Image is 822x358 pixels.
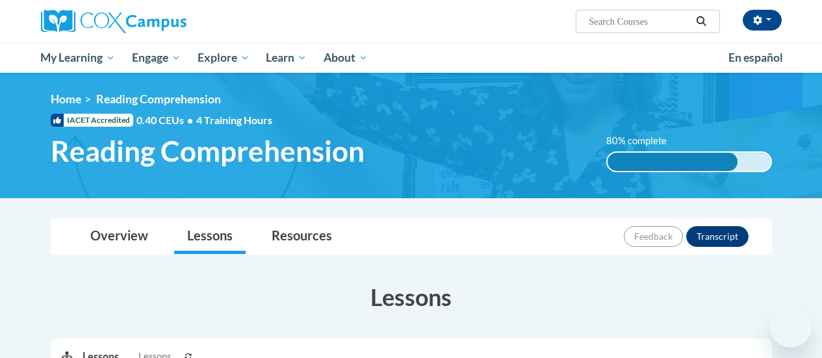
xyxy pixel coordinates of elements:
span: Explore [198,50,250,66]
a: Cox Campus [41,10,275,33]
span: • [187,114,193,126]
label: 80% complete [606,134,681,148]
button: Search [691,14,711,29]
h3: Lessons [51,281,772,313]
a: About [315,43,376,73]
span: En español [728,51,783,64]
span: Reading Comprehension [96,92,221,106]
input: Search Courses [587,14,691,29]
a: Learn [257,43,315,73]
button: Account Settings [743,10,782,31]
iframe: Button to launch messaging window [770,306,812,348]
a: Home [51,92,81,106]
a: Engage [123,43,189,73]
button: Transcript [686,226,749,247]
span: Learn [266,50,307,66]
a: Explore [189,43,258,73]
a: Resources [259,220,345,254]
a: My Learning [32,43,124,73]
img: Cox Campus [41,10,186,33]
div: Main menu [31,43,791,73]
span: Reading Comprehension [51,134,365,168]
span: 0.40 CEUs [136,113,196,127]
span: My Learning [40,50,115,66]
a: Overview [77,220,161,254]
span: Engage [132,50,181,66]
span: IACET Accredited [51,114,133,127]
a: Lessons [174,220,246,254]
span: 4 Training Hours [196,114,272,126]
button: Feedback [624,226,683,247]
div: 80% complete [608,153,738,171]
a: En español [720,44,791,71]
span: About [324,50,368,66]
